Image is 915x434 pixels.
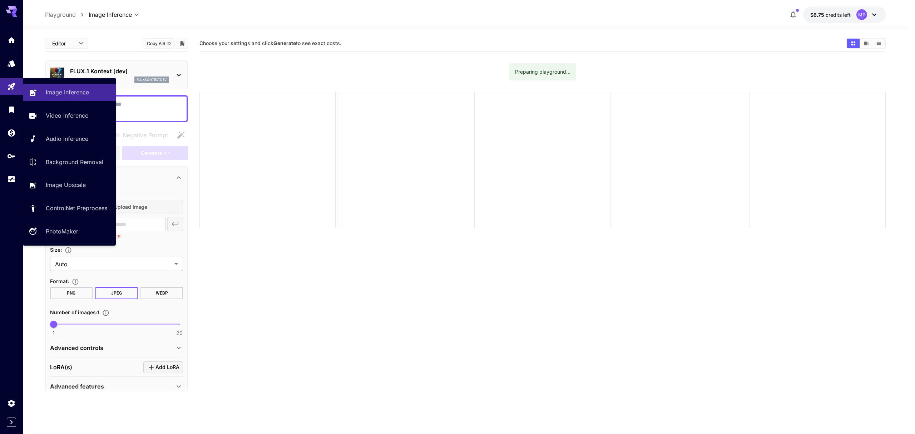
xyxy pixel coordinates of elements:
[50,278,69,284] span: Format :
[803,6,886,23] button: $6.74976
[826,12,851,18] span: credits left
[810,12,826,18] span: $6.75
[143,361,183,373] button: Click to add LoRA
[860,39,872,48] button: Show media in video view
[179,39,186,48] button: Add to library
[847,39,860,48] button: Show media in grid view
[53,330,55,337] span: 1
[50,247,62,253] span: Size :
[7,152,16,161] div: API Keys
[7,36,16,45] div: Home
[515,65,570,78] div: Preparing playground...
[23,199,116,217] a: ControlNet Preprocess
[23,176,116,194] a: Image Upscale
[45,10,89,19] nav: breadcrumb
[46,88,89,97] p: Image Inference
[99,309,112,316] button: Specify how many images to generate in a single request. Each image generation will be charged se...
[856,9,867,20] div: MP
[155,363,179,372] span: Add LoRA
[95,287,138,299] button: JPEG
[122,146,188,161] div: Please upload a reference image
[70,67,169,75] p: FLUX.1 Kontext [dev]
[62,247,75,254] button: Adjust the dimensions of the generated image by specifying its width and height in pixels, or sel...
[872,39,885,48] button: Show media in list view
[23,153,116,171] a: Background Removal
[273,40,296,46] b: Generate
[89,10,132,19] span: Image Inference
[45,10,76,19] p: Playground
[143,38,175,49] button: Copy AIR ID
[140,287,183,299] button: WEBP
[46,181,86,189] p: Image Upscale
[199,40,341,46] span: Choose your settings and click to see exact costs.
[176,330,183,337] span: 20
[46,227,78,236] p: PhotoMaker
[23,223,116,240] a: PhotoMaker
[50,287,93,299] button: PNG
[108,130,174,139] span: Negative prompts are not compatible with the selected model.
[46,111,88,120] p: Video Inference
[50,344,103,352] p: Advanced controls
[123,131,168,139] span: Negative Prompt
[7,59,16,68] div: Models
[137,77,167,82] p: fluxkontextdev
[7,105,16,114] div: Library
[23,107,116,124] a: Video Inference
[846,38,886,49] div: Show media in grid viewShow media in video viewShow media in list view
[810,11,851,19] div: $6.74976
[23,84,116,101] a: Image Inference
[46,204,107,212] p: ControlNet Preprocess
[50,309,99,315] span: Number of images : 1
[50,382,104,391] p: Advanced features
[46,134,88,143] p: Audio Inference
[7,418,16,427] button: Expand sidebar
[52,40,74,47] span: Editor
[7,399,16,408] div: Settings
[7,175,16,184] div: Usage
[23,130,116,148] a: Audio Inference
[46,158,103,166] p: Background Removal
[69,278,82,285] button: Choose the file format for the output image.
[55,260,172,268] span: Auto
[7,128,16,137] div: Wallet
[7,82,16,91] div: Playground
[50,363,72,371] p: LoRA(s)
